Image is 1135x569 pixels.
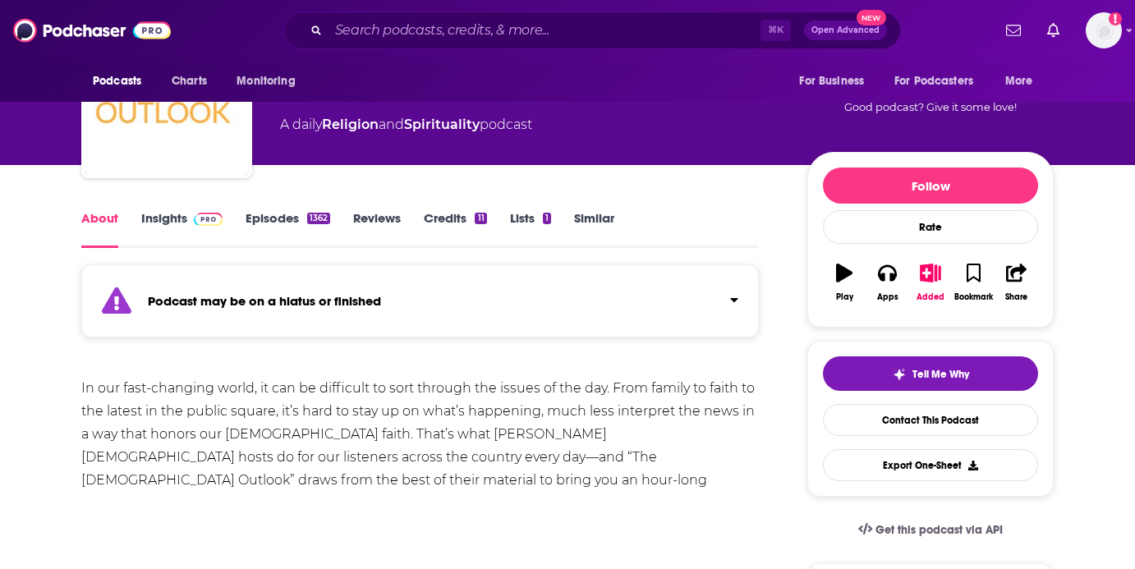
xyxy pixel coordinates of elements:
[875,523,1003,537] span: Get this podcast via API
[836,292,853,302] div: Play
[329,17,760,44] input: Search podcasts, credits, & more...
[148,293,381,309] strong: Podcast may be on a hiatus or finished
[283,11,901,49] div: Search podcasts, credits, & more...
[799,70,864,93] span: For Business
[999,16,1027,44] a: Show notifications dropdown
[194,213,223,226] img: Podchaser Pro
[225,66,316,97] button: open menu
[1041,16,1066,44] a: Show notifications dropdown
[823,167,1038,204] button: Follow
[844,101,1017,113] span: Good podcast? Give it some love!
[909,253,952,312] button: Added
[246,210,330,248] a: Episodes1362
[811,26,880,34] span: Open Advanced
[823,356,1038,391] button: tell me why sparkleTell Me Why
[823,253,866,312] button: Play
[1086,12,1122,48] img: User Profile
[954,292,993,302] div: Bookmark
[788,66,885,97] button: open menu
[172,70,207,93] span: Charts
[141,210,223,248] a: InsightsPodchaser Pro
[81,66,163,97] button: open menu
[912,368,969,381] span: Tell Me Why
[1005,70,1033,93] span: More
[760,20,791,41] span: ⌘ K
[952,253,995,312] button: Bookmark
[1005,292,1027,302] div: Share
[917,292,944,302] div: Added
[845,510,1016,550] a: Get this podcast via API
[510,210,551,248] a: Lists1
[475,213,486,224] div: 11
[1086,12,1122,48] span: Logged in as antonettefrontgate
[81,274,759,337] section: Click to expand status details
[81,210,118,248] a: About
[1109,12,1122,25] svg: Add a profile image
[877,292,898,302] div: Apps
[81,377,759,515] div: In our fast-changing world, it can be difficult to sort through the issues of the day. From famil...
[857,10,886,25] span: New
[307,213,330,224] div: 1362
[13,15,171,46] img: Podchaser - Follow, Share and Rate Podcasts
[823,210,1038,244] div: Rate
[894,70,973,93] span: For Podcasters
[884,66,997,97] button: open menu
[995,253,1038,312] button: Share
[994,66,1054,97] button: open menu
[1086,12,1122,48] button: Show profile menu
[823,449,1038,481] button: Export One-Sheet
[353,210,401,248] a: Reviews
[866,253,908,312] button: Apps
[379,117,404,132] span: and
[280,115,532,135] div: A daily podcast
[322,117,379,132] a: Religion
[161,66,217,97] a: Charts
[804,21,887,40] button: Open AdvancedNew
[404,117,480,132] a: Spirituality
[893,368,906,381] img: tell me why sparkle
[574,210,614,248] a: Similar
[93,70,141,93] span: Podcasts
[424,210,486,248] a: Credits11
[543,213,551,224] div: 1
[823,404,1038,436] a: Contact This Podcast
[237,70,295,93] span: Monitoring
